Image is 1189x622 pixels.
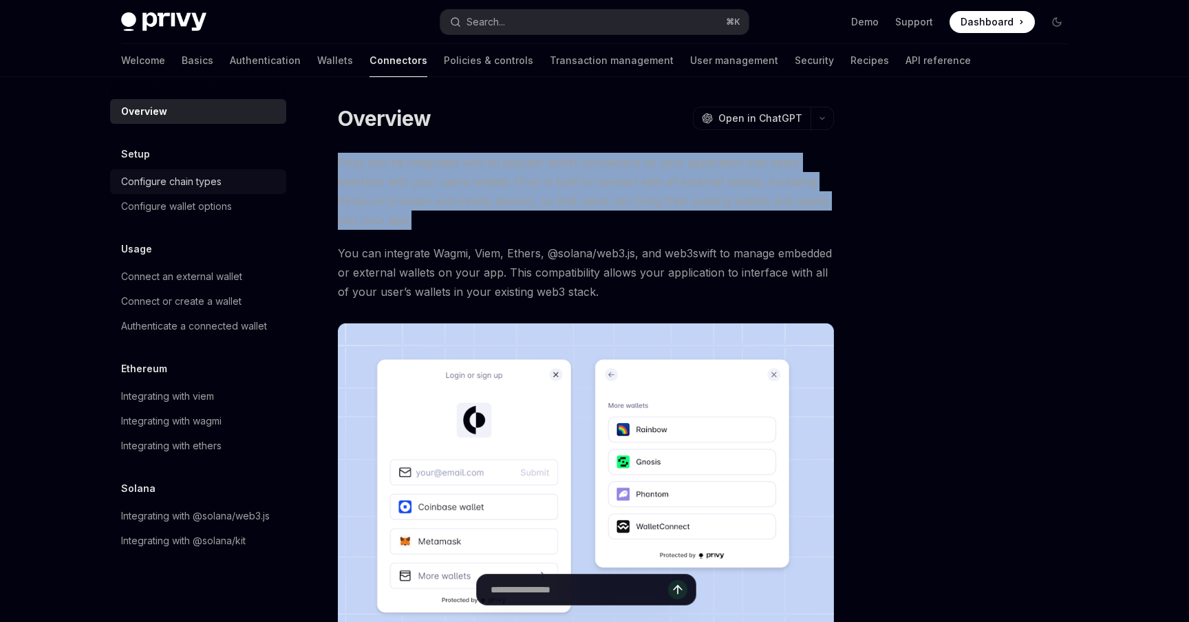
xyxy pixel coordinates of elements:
a: Recipes [850,44,889,77]
div: Configure chain types [121,173,222,190]
div: Integrating with ethers [121,438,222,454]
a: Transaction management [550,44,674,77]
button: Send message [668,580,687,599]
button: Toggle dark mode [1046,11,1068,33]
div: Connect or create a wallet [121,293,242,310]
a: Security [795,44,834,77]
a: Policies & controls [444,44,533,77]
h5: Setup [121,146,150,162]
div: Authenticate a connected wallet [121,318,267,334]
a: Basics [182,44,213,77]
div: Integrating with wagmi [121,413,222,429]
span: You can integrate Wagmi, Viem, Ethers, @solana/web3.js, and web3swift to manage embedded or exter... [338,244,834,301]
div: Integrating with @solana/kit [121,533,246,549]
button: Search...⌘K [440,10,749,34]
h5: Ethereum [121,361,167,377]
a: Integrating with viem [110,384,286,409]
img: dark logo [121,12,206,32]
h5: Solana [121,480,156,497]
a: Connectors [369,44,427,77]
a: User management [690,44,778,77]
a: Configure chain types [110,169,286,194]
a: Integrating with @solana/web3.js [110,504,286,528]
a: API reference [906,44,971,77]
div: Integrating with @solana/web3.js [121,508,270,524]
a: Authenticate a connected wallet [110,314,286,339]
a: Demo [851,15,879,29]
a: Overview [110,99,286,124]
a: Integrating with @solana/kit [110,528,286,553]
button: Open in ChatGPT [693,107,811,130]
span: Privy can be integrated with all popular wallet connectors so your application can easily interfa... [338,153,834,230]
a: Welcome [121,44,165,77]
a: Wallets [317,44,353,77]
a: Authentication [230,44,301,77]
a: Configure wallet options [110,194,286,219]
a: Support [895,15,933,29]
span: Dashboard [961,15,1014,29]
div: Integrating with viem [121,388,214,405]
a: Connect an external wallet [110,264,286,289]
div: Search... [467,14,505,30]
a: Connect or create a wallet [110,289,286,314]
h1: Overview [338,106,431,131]
a: Integrating with ethers [110,433,286,458]
h5: Usage [121,241,152,257]
a: Integrating with wagmi [110,409,286,433]
div: Overview [121,103,167,120]
a: Dashboard [950,11,1035,33]
div: Connect an external wallet [121,268,242,285]
span: Open in ChatGPT [718,111,802,125]
span: ⌘ K [726,17,740,28]
div: Configure wallet options [121,198,232,215]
